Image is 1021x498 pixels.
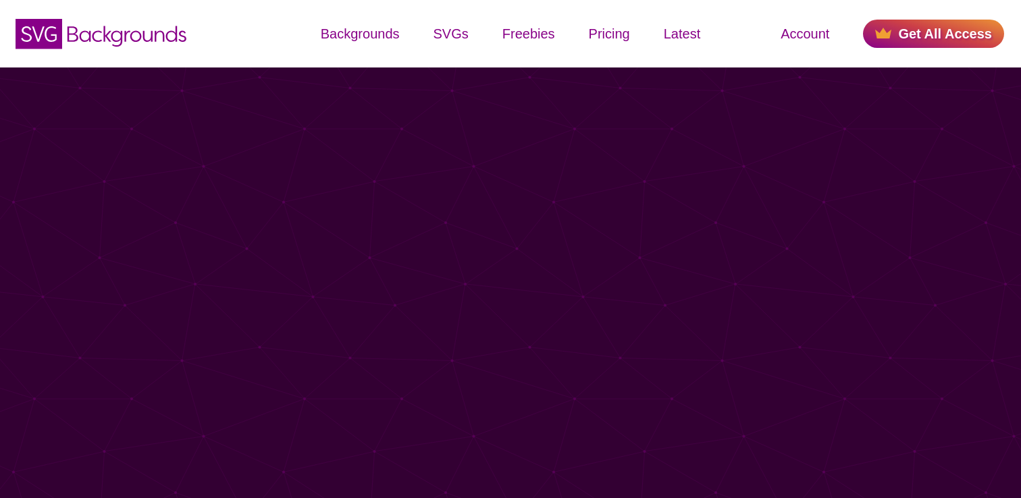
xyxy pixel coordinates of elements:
a: Pricing [572,13,647,54]
a: Get All Access [863,20,1004,48]
a: Latest [647,13,717,54]
a: SVGs [417,13,486,54]
a: Freebies [486,13,572,54]
a: Account [764,13,846,54]
a: Backgrounds [304,13,417,54]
